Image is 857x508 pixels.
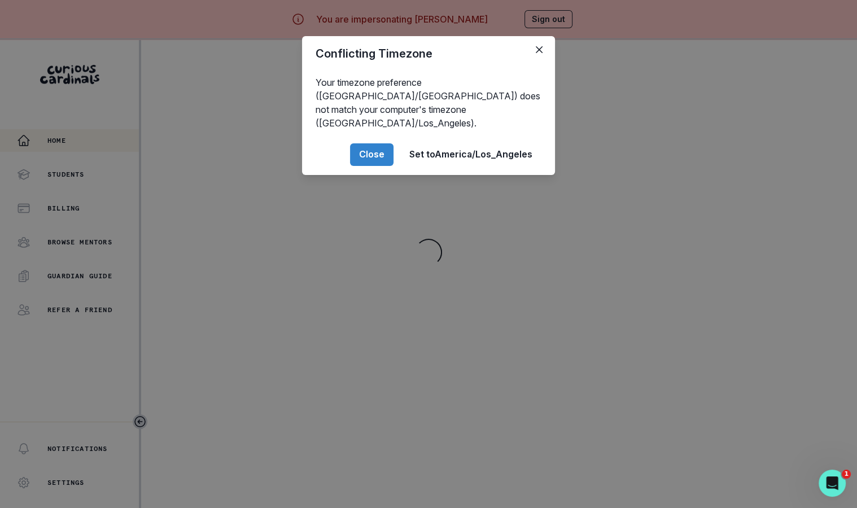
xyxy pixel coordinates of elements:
[400,143,541,166] button: Set toAmerica/Los_Angeles
[819,470,846,497] iframe: Intercom live chat
[302,36,555,71] header: Conflicting Timezone
[350,143,393,166] button: Close
[302,71,555,134] div: Your timezone preference ([GEOGRAPHIC_DATA]/[GEOGRAPHIC_DATA]) does not match your computer's tim...
[530,41,548,59] button: Close
[842,470,851,479] span: 1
